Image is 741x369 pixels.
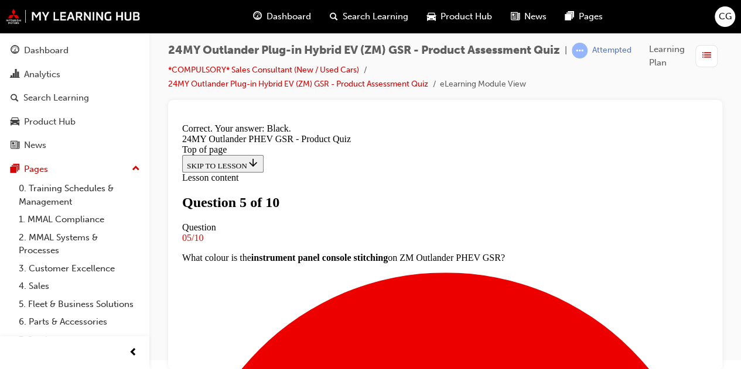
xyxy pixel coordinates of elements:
div: Product Hub [24,115,76,129]
div: News [24,139,46,152]
a: 5. Fleet & Business Solutions [14,295,145,313]
span: Product Hub [440,10,492,23]
img: mmal [6,9,141,24]
a: *COMPULSORY* Sales Consultant (New / Used Cars) [168,65,359,75]
a: 4. Sales [14,277,145,295]
span: search-icon [330,9,338,24]
span: prev-icon [129,346,138,360]
span: car-icon [11,117,19,127]
div: 24MY Outlander PHEV GSR - Product Quiz [5,15,531,26]
p: What colour is the on ZM Outlander PHEV GSR? [5,134,531,144]
span: CG [719,10,732,23]
span: guage-icon [253,9,262,24]
span: news-icon [11,140,19,151]
span: pages-icon [11,164,19,175]
span: Search Learning [343,10,408,23]
a: 0. Training Schedules & Management [14,180,145,211]
span: car-icon [427,9,436,24]
h1: Question 5 of 10 [5,76,531,92]
div: Attempted [592,45,631,56]
a: 24MY Outlander Plug-in Hybrid EV (ZM) GSR - Product Assessment Quiz [168,79,428,89]
span: up-icon [132,161,140,177]
a: 6. Parts & Accessories [14,313,145,331]
a: news-iconNews [501,5,556,29]
a: car-iconProduct Hub [418,5,501,29]
a: Product Hub [5,111,145,133]
button: CG [715,6,735,27]
span: News [524,10,547,23]
a: 3. Customer Excellence [14,260,145,278]
a: 1. MMAL Compliance [14,211,145,229]
div: Analytics [24,68,60,81]
a: Analytics [5,64,145,85]
span: Dashboard [267,10,311,23]
div: Search Learning [23,91,89,105]
span: | [565,44,567,57]
button: Learning Plan [649,43,722,69]
span: Lesson content [5,54,61,64]
span: Pages [579,10,603,23]
button: DashboardAnalyticsSearch LearningProduct HubNews [5,37,145,158]
span: search-icon [11,93,19,104]
a: guage-iconDashboard [244,5,320,29]
a: Dashboard [5,40,145,61]
a: Search Learning [5,87,145,109]
button: SKIP TO LESSON [5,36,86,54]
span: pages-icon [565,9,574,24]
span: SKIP TO LESSON [9,43,81,51]
a: News [5,135,145,156]
div: 05/10 [5,114,531,125]
div: Top of page [5,26,531,36]
div: Correct. Your answer: Black. [5,5,531,15]
strong: instrument panel console stitching [74,134,210,144]
div: Question [5,104,531,114]
button: Pages [5,158,145,180]
a: search-iconSearch Learning [320,5,418,29]
a: 2. MMAL Systems & Processes [14,229,145,260]
a: 7. Service [14,331,145,349]
span: learningRecordVerb_ATTEMPT-icon [572,43,588,58]
div: Dashboard [24,44,69,57]
li: eLearning Module View [440,78,526,91]
span: 24MY Outlander Plug-in Hybrid EV (ZM) GSR - Product Assessment Quiz [168,44,560,57]
span: guage-icon [11,46,19,56]
div: Pages [24,163,48,176]
span: chart-icon [11,70,19,80]
span: news-icon [511,9,520,24]
a: pages-iconPages [556,5,612,29]
span: Learning Plan [649,43,691,69]
span: list-icon [702,49,711,63]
